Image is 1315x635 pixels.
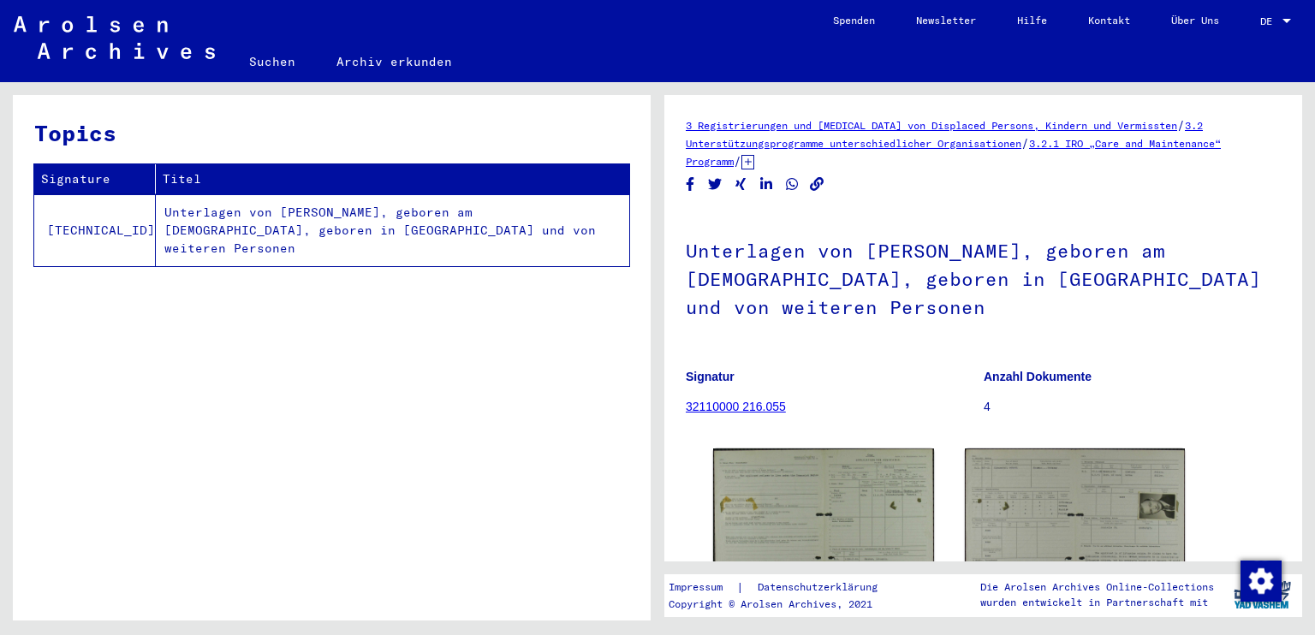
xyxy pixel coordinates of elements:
button: Share on Facebook [681,174,699,195]
button: Share on Twitter [706,174,724,195]
h3: Topics [34,116,628,150]
a: Impressum [669,579,736,596]
a: 32110000 216.055 [686,400,786,413]
button: Share on WhatsApp [783,174,801,195]
a: 3 Registrierungen und [MEDICAL_DATA] von Displaced Persons, Kindern und Vermissten [686,119,1177,132]
b: Anzahl Dokumente [984,370,1092,383]
p: wurden entwickelt in Partnerschaft mit [980,595,1214,610]
button: Copy link [808,174,826,195]
div: Zustimmung ändern [1240,560,1281,601]
img: yv_logo.png [1230,573,1294,616]
span: / [1021,135,1029,151]
button: Share on LinkedIn [758,174,776,195]
button: Share on Xing [732,174,750,195]
td: [TECHNICAL_ID] [34,194,156,266]
p: Copyright © Arolsen Archives, 2021 [669,596,898,612]
img: 001.jpg [713,448,934,621]
b: Signatur [686,370,735,383]
th: Titel [156,164,629,194]
a: Suchen [229,41,316,82]
div: | [669,579,898,596]
span: / [734,153,741,169]
td: Unterlagen von [PERSON_NAME], geboren am [DEMOGRAPHIC_DATA], geboren in [GEOGRAPHIC_DATA] und von... [156,194,629,266]
a: Archiv erkunden [316,41,473,82]
img: Zustimmung ändern [1241,561,1282,602]
span: DE [1260,15,1279,27]
th: Signature [34,164,156,194]
p: Die Arolsen Archives Online-Collections [980,579,1214,595]
a: Datenschutzerklärung [744,579,898,596]
img: Arolsen_neg.svg [14,16,215,59]
span: / [1177,117,1185,133]
h1: Unterlagen von [PERSON_NAME], geboren am [DEMOGRAPHIC_DATA], geboren in [GEOGRAPHIC_DATA] und von... [686,211,1281,343]
img: 002.jpg [965,448,1186,622]
p: 4 [984,398,1281,416]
